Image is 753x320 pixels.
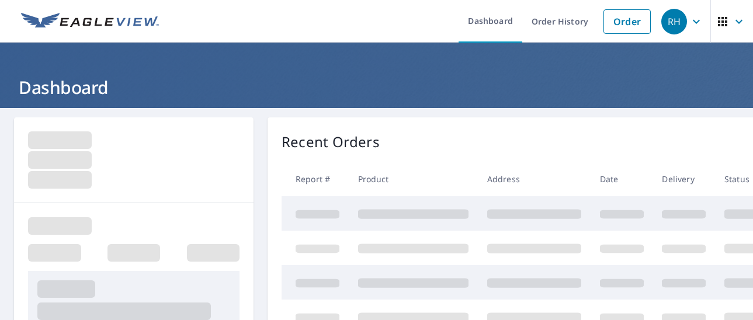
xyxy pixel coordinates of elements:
[21,13,159,30] img: EV Logo
[603,9,651,34] a: Order
[14,75,739,99] h1: Dashboard
[349,162,478,196] th: Product
[282,162,349,196] th: Report #
[478,162,591,196] th: Address
[282,131,380,152] p: Recent Orders
[661,9,687,34] div: RH
[653,162,715,196] th: Delivery
[591,162,653,196] th: Date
